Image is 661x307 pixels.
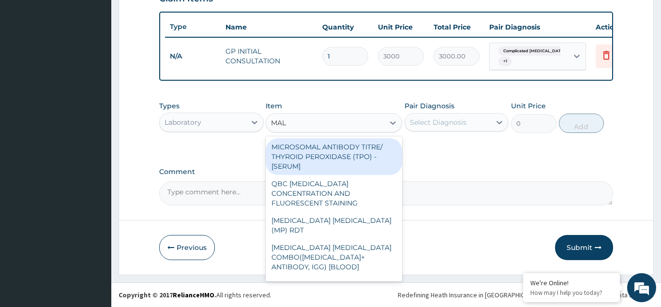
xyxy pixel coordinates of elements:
[266,276,402,303] div: MALARIAL [MEDICAL_DATA] THICK AND THIN FILMS - [BLOOD]
[165,117,201,127] div: Laboratory
[484,17,591,37] th: Pair Diagnosis
[165,18,221,36] th: Type
[5,205,184,238] textarea: Type your message and hit 'Enter'
[165,47,221,65] td: N/A
[221,17,317,37] th: Name
[221,42,317,71] td: GP INITIAL CONSULTATION
[530,278,613,287] div: We're Online!
[266,212,402,239] div: [MEDICAL_DATA] [MEDICAL_DATA] (MP) RDT
[173,291,214,299] a: RelianceHMO
[511,101,546,111] label: Unit Price
[111,282,661,307] footer: All rights reserved.
[410,117,466,127] div: Select Diagnosis
[498,57,512,66] span: + 1
[555,235,613,260] button: Submit
[18,48,39,73] img: d_794563401_company_1708531726252_794563401
[159,235,215,260] button: Previous
[119,291,216,299] strong: Copyright © 2017 .
[266,239,402,276] div: [MEDICAL_DATA] [MEDICAL_DATA] COMBO([MEDICAL_DATA]+ ANTIBODY, IGG) [BLOOD]
[159,168,613,176] label: Comment
[266,101,282,111] label: Item
[56,92,134,190] span: We're online!
[317,17,373,37] th: Quantity
[530,289,613,297] p: How may I help you today?
[559,114,604,133] button: Add
[405,101,454,111] label: Pair Diagnosis
[266,175,402,212] div: QBC [MEDICAL_DATA] CONCENTRATION AND FLUORESCENT STAINING
[266,138,402,175] div: MICROSOMAL ANTIBODY TITRE/ THYROID PEROXIDASE (TPO) - [SERUM]
[159,102,180,110] label: Types
[398,290,654,300] div: Redefining Heath Insurance in [GEOGRAPHIC_DATA] using Telemedicine and Data Science!
[429,17,484,37] th: Total Price
[498,46,570,56] span: Complicated [MEDICAL_DATA]
[159,5,182,28] div: Minimize live chat window
[373,17,429,37] th: Unit Price
[591,17,639,37] th: Actions
[50,54,163,67] div: Chat with us now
